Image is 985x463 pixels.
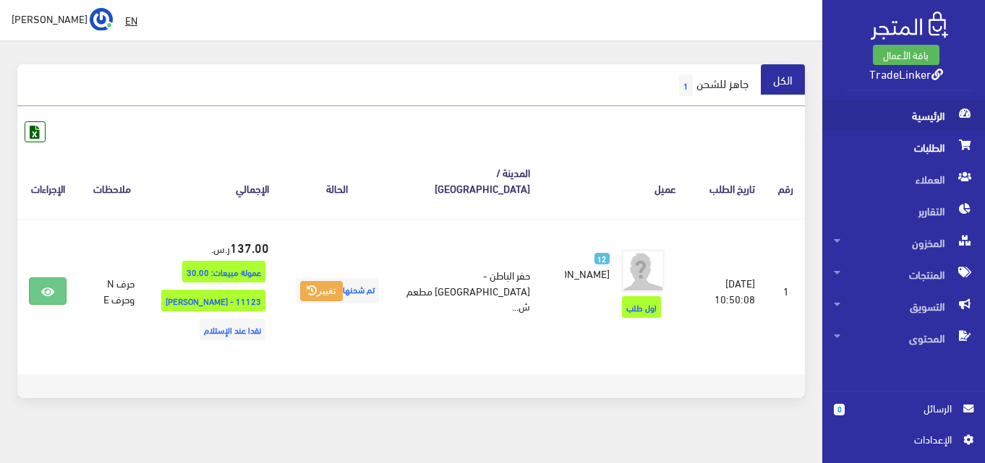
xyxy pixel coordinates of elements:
img: ... [90,8,113,31]
a: 0 الرسائل [834,400,973,431]
span: التقارير [834,195,973,227]
span: 0 [834,404,845,415]
th: ملاحظات [78,142,146,218]
a: الطلبات [822,131,985,163]
span: اول طلب [622,296,661,318]
td: حفر الباطن - [GEOGRAPHIC_DATA] مطعم ش... [394,219,542,363]
a: المحتوى [822,322,985,354]
a: التقارير [822,195,985,227]
th: اﻹجمالي [146,142,281,218]
span: المنتجات [834,259,973,290]
span: الرسائل [856,400,952,416]
th: رقم [767,142,805,218]
span: العملاء [834,163,973,195]
span: [PERSON_NAME] [12,9,88,27]
a: EN [119,7,143,33]
span: الرئيسية [834,100,973,131]
span: التسويق [834,290,973,322]
img: avatar.png [621,249,665,293]
a: TradeLinker [869,63,943,84]
span: [PERSON_NAME] [532,263,610,283]
span: الطلبات [834,131,973,163]
a: جاهز للشحن1 [663,64,761,106]
th: الإجراءات [17,142,78,218]
td: 1 [767,219,805,363]
span: 12 [594,253,610,265]
span: اﻹعدادات [845,431,951,447]
span: 1 [679,74,693,96]
span: المخزون [834,227,973,259]
a: المنتجات [822,259,985,290]
span: تم شحنها [296,278,379,303]
a: 12 [PERSON_NAME] [565,249,609,281]
span: المحتوى [834,322,973,354]
a: الرئيسية [822,100,985,131]
strong: 137.00 [230,238,269,256]
a: المخزون [822,227,985,259]
a: باقة الأعمال [873,45,939,65]
a: ... [PERSON_NAME] [12,7,113,30]
span: نقدا عند الإستلام [200,319,265,340]
td: حرف N وحرف E [78,219,146,363]
a: الكل [761,64,805,95]
a: العملاء [822,163,985,195]
span: عمولة مبيعات: 30.00 [182,261,265,282]
td: [DATE] 10:50:08 [688,219,767,363]
u: EN [125,11,137,29]
button: تغيير [300,281,343,301]
th: الحالة [281,142,394,218]
img: . [871,12,948,40]
a: عمولة مبيعات: 30.00 11123 - [PERSON_NAME] [158,259,269,308]
a: اﻹعدادات [834,431,973,454]
td: ر.س. [146,219,281,363]
th: تاريخ الطلب [688,142,767,218]
th: عميل [542,142,687,218]
span: 11123 - [PERSON_NAME] [161,290,265,311]
th: المدينة / [GEOGRAPHIC_DATA] [394,142,542,218]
